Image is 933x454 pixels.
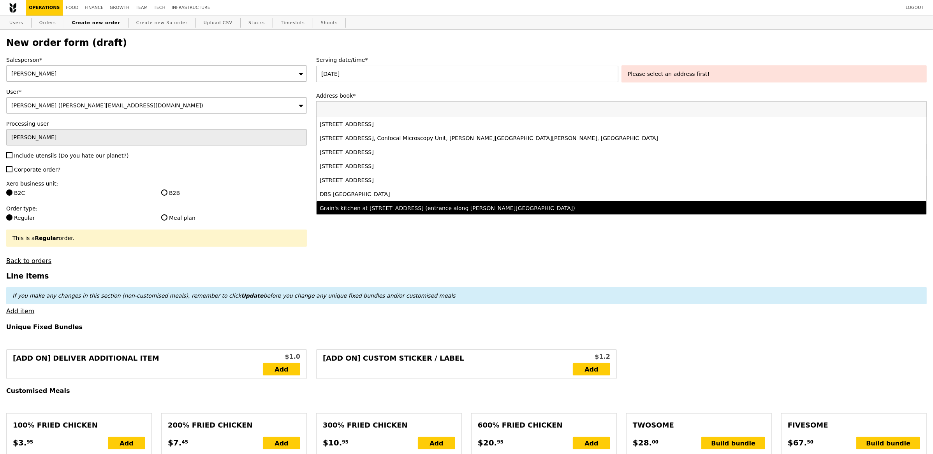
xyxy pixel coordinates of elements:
label: Address book* [316,92,927,100]
h4: Unique Fixed Bundles [6,323,927,331]
label: Processing user [6,120,307,128]
span: 95 [342,439,349,445]
a: Shouts [318,16,341,30]
div: Fivesome [788,420,920,431]
div: 200% Fried Chicken [168,420,300,431]
div: [Add on] Custom Sticker / Label [323,353,573,375]
a: Back to orders [6,257,51,265]
div: $1.0 [263,352,300,361]
span: $10. [323,437,342,449]
span: $3. [13,437,26,449]
input: Regular [6,214,12,221]
a: Stocks [245,16,268,30]
b: Update [241,293,263,299]
a: Upload CSV [201,16,236,30]
div: $1.2 [573,352,610,361]
div: Twosome [633,420,765,431]
label: Order type: [6,205,307,212]
div: Build bundle [701,437,765,449]
div: This is a order. [12,234,301,242]
div: Add [263,437,300,449]
input: B2C [6,189,12,196]
span: Corporate order? [14,167,60,173]
a: Timeslots [278,16,308,30]
input: Corporate order? [6,166,12,172]
div: 600% Fried Chicken [478,420,610,431]
div: 300% Fried Chicken [323,420,455,431]
label: B2B [161,189,307,197]
div: [Add on] Deliver Additional Item [13,353,263,375]
span: 95 [26,439,33,445]
div: Build bundle [856,437,920,449]
input: Meal plan [161,214,167,221]
img: Grain logo [9,3,16,13]
span: $67. [788,437,807,449]
a: Orders [36,16,59,30]
div: Grain's kitchen at [STREET_ADDRESS] (entrance along [PERSON_NAME][GEOGRAPHIC_DATA]) [320,204,773,212]
span: 50 [807,439,813,445]
label: Regular [6,214,152,222]
div: Add [573,437,610,449]
a: Create new 3p order [133,16,191,30]
em: If you make any changes in this section (non-customised meals), remember to click before you chan... [12,293,456,299]
label: Salesperson* [6,56,307,64]
div: [STREET_ADDRESS], Confocal Microscopy Unit, [PERSON_NAME][GEOGRAPHIC_DATA][PERSON_NAME], [GEOGRAP... [320,134,773,142]
div: [STREET_ADDRESS] [320,120,773,128]
div: Please select an address first! [628,70,921,78]
span: 95 [497,439,503,445]
div: 100% Fried Chicken [13,420,145,431]
label: Serving date/time* [316,56,927,64]
a: Add item [6,307,34,315]
a: Users [6,16,26,30]
span: [PERSON_NAME] [11,70,56,77]
span: Include utensils (Do you hate our planet?) [14,153,129,159]
h2: New order form (draft) [6,37,927,48]
div: [STREET_ADDRESS] [320,148,773,156]
div: Add [418,437,455,449]
span: $20. [478,437,497,449]
div: DBS [GEOGRAPHIC_DATA] [320,190,773,198]
label: Xero business unit: [6,180,307,188]
input: Serving date [316,66,618,82]
span: [PERSON_NAME] ([PERSON_NAME][EMAIL_ADDRESS][DOMAIN_NAME]) [11,102,203,109]
h3: Line items [6,272,927,280]
span: 45 [181,439,188,445]
span: $7. [168,437,181,449]
a: Create new order [69,16,123,30]
label: User* [6,88,307,96]
span: 00 [652,439,658,445]
input: B2B [161,189,167,196]
label: Meal plan [161,214,307,222]
a: Add [573,363,610,375]
span: $28. [633,437,652,449]
h4: Customised Meals [6,387,927,394]
input: Include utensils (Do you hate our planet?) [6,152,12,158]
div: [STREET_ADDRESS] [320,162,773,170]
div: [STREET_ADDRESS] [320,176,773,184]
label: B2C [6,189,152,197]
div: Add [108,437,145,449]
a: Add [263,363,300,375]
b: Regular [35,235,58,241]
